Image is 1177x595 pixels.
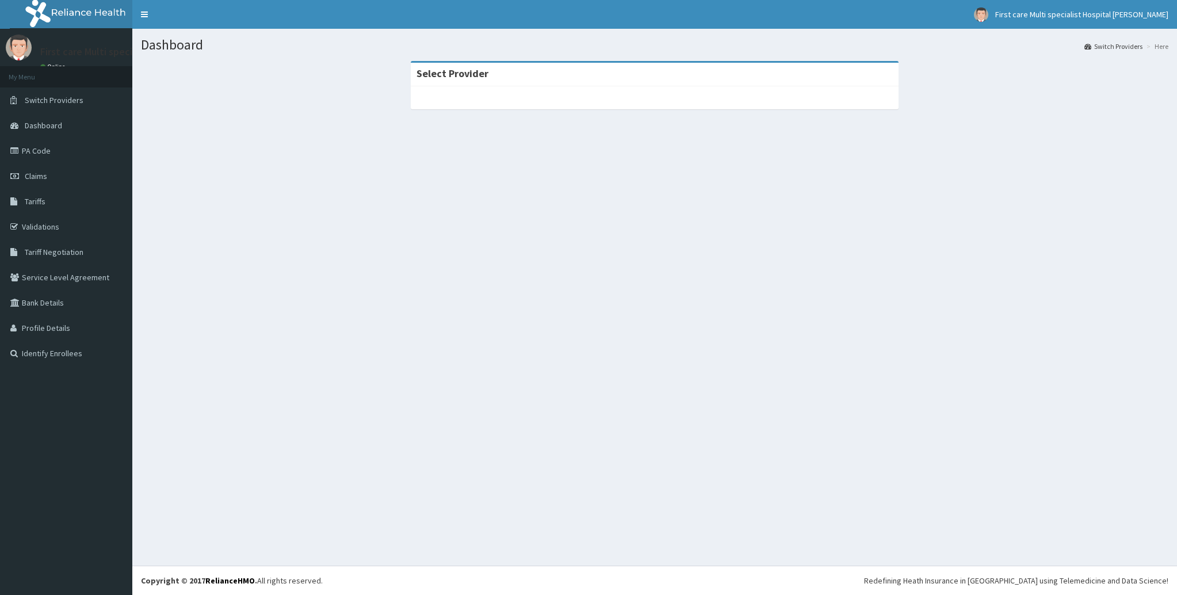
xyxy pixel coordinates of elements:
img: User Image [974,7,988,22]
div: Redefining Heath Insurance in [GEOGRAPHIC_DATA] using Telemedicine and Data Science! [864,575,1168,586]
a: Switch Providers [1084,41,1142,51]
span: Tariffs [25,196,45,207]
strong: Select Provider [416,67,488,80]
a: RelianceHMO [205,575,255,586]
strong: Copyright © 2017 . [141,575,257,586]
span: Switch Providers [25,95,83,105]
a: Online [40,63,68,71]
span: Tariff Negotiation [25,247,83,257]
p: First care Multi specialist Hospital [PERSON_NAME] [40,47,270,57]
span: First care Multi specialist Hospital [PERSON_NAME] [995,9,1168,20]
span: Claims [25,171,47,181]
h1: Dashboard [141,37,1168,52]
span: Dashboard [25,120,62,131]
img: User Image [6,35,32,60]
li: Here [1144,41,1168,51]
footer: All rights reserved. [132,566,1177,595]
